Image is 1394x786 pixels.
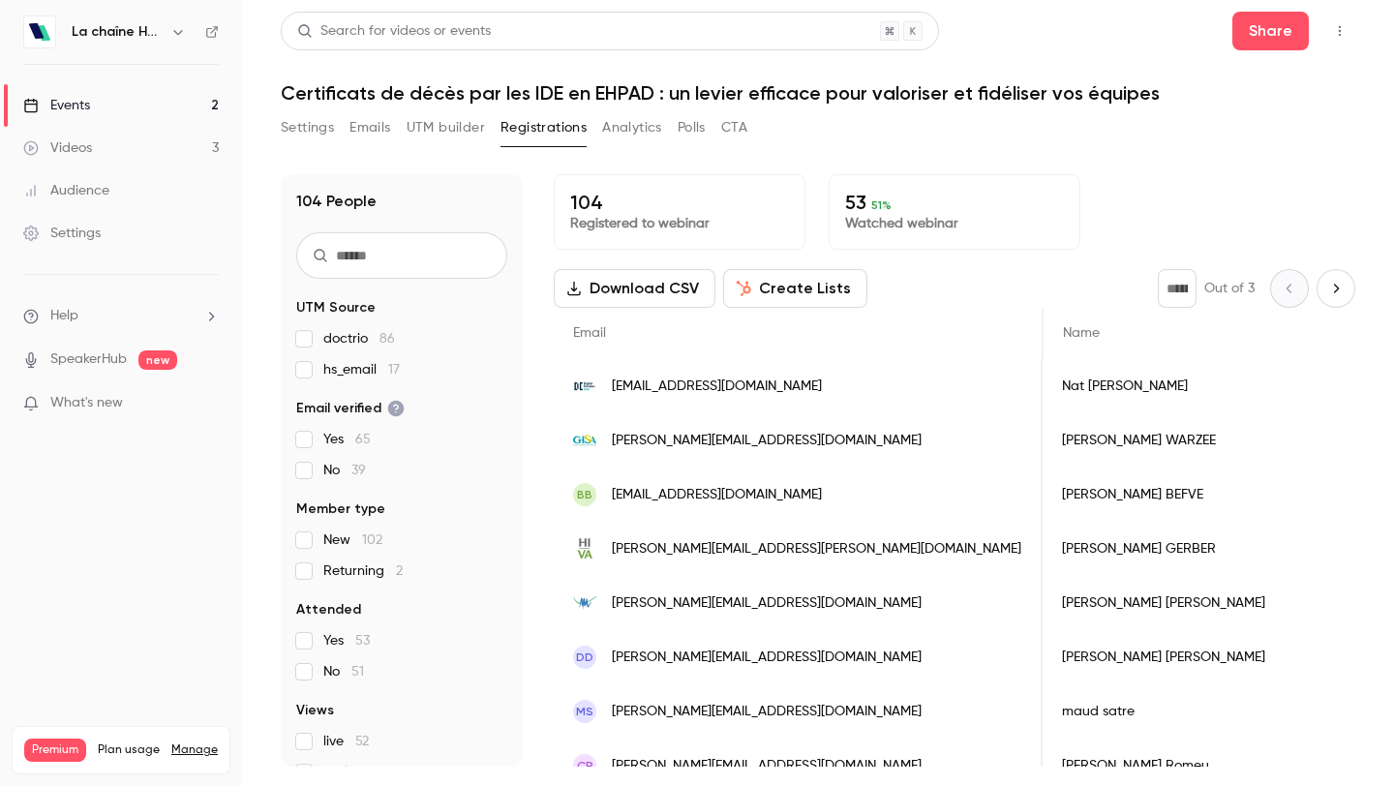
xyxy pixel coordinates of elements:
[577,486,592,503] span: BB
[845,191,1064,214] p: 53
[23,181,109,200] div: Audience
[396,564,403,578] span: 2
[23,96,90,115] div: Events
[1043,630,1388,684] div: [PERSON_NAME] [PERSON_NAME]
[602,112,662,143] button: Analytics
[23,224,101,243] div: Settings
[612,756,922,776] span: [PERSON_NAME][EMAIL_ADDRESS][DOMAIN_NAME]
[573,591,596,615] img: ch-moulins-yzeure.fr
[323,561,403,581] span: Returning
[573,537,596,560] img: hiva.fr
[72,22,163,42] h6: La chaîne Hublo
[573,326,606,340] span: Email
[50,349,127,370] a: SpeakerHub
[323,360,400,379] span: hs_email
[349,112,390,143] button: Emails
[1043,413,1388,468] div: [PERSON_NAME] WARZEE
[196,395,219,412] iframe: Noticeable Trigger
[554,269,715,308] button: Download CSV
[355,433,371,446] span: 65
[24,739,86,762] span: Premium
[296,399,405,418] span: Email verified
[351,464,366,477] span: 39
[24,16,55,47] img: La chaîne Hublo
[281,112,334,143] button: Settings
[23,138,92,158] div: Videos
[407,112,485,143] button: UTM builder
[1043,468,1388,522] div: [PERSON_NAME] BEFVE
[296,298,376,317] span: UTM Source
[355,634,370,648] span: 53
[500,112,587,143] button: Registrations
[375,766,381,779] span: 2
[323,732,369,751] span: live
[296,701,334,720] span: Views
[138,350,177,370] span: new
[723,269,867,308] button: Create Lists
[612,485,822,505] span: [EMAIL_ADDRESS][DOMAIN_NAME]
[576,703,593,720] span: ms
[23,306,219,326] li: help-dropdown-opener
[576,649,593,666] span: DD
[355,735,369,748] span: 52
[570,214,789,233] p: Registered to webinar
[1317,269,1355,308] button: Next page
[379,332,395,346] span: 86
[323,662,364,681] span: No
[50,306,78,326] span: Help
[1063,326,1100,340] span: Name
[612,648,922,668] span: [PERSON_NAME][EMAIL_ADDRESS][DOMAIN_NAME]
[281,81,1355,105] h1: Certificats de décès par les IDE en EHPAD : un levier efficace pour valoriser et fidéliser vos éq...
[50,393,123,413] span: What's new
[1043,522,1388,576] div: [PERSON_NAME] GERBER
[612,431,922,451] span: [PERSON_NAME][EMAIL_ADDRESS][DOMAIN_NAME]
[297,21,491,42] div: Search for videos or events
[573,429,596,452] img: ch-ghsa.fr
[323,530,382,550] span: New
[1204,279,1255,298] p: Out of 3
[323,329,395,348] span: doctrio
[98,742,160,758] span: Plan usage
[612,702,922,722] span: [PERSON_NAME][EMAIL_ADDRESS][DOMAIN_NAME]
[1043,359,1388,413] div: Nat [PERSON_NAME]
[612,539,1021,559] span: [PERSON_NAME][EMAIL_ADDRESS][PERSON_NAME][DOMAIN_NAME]
[171,742,218,758] a: Manage
[721,112,747,143] button: CTA
[1232,12,1309,50] button: Share
[871,198,892,212] span: 51 %
[573,375,596,398] img: live.fr
[362,533,382,547] span: 102
[612,377,822,397] span: [EMAIL_ADDRESS][DOMAIN_NAME]
[388,363,400,377] span: 17
[296,600,361,620] span: Attended
[845,214,1064,233] p: Watched webinar
[1043,576,1388,630] div: [PERSON_NAME] [PERSON_NAME]
[296,499,385,519] span: Member type
[577,757,593,774] span: CR
[323,430,371,449] span: Yes
[570,191,789,214] p: 104
[1043,684,1388,739] div: maud satre
[323,461,366,480] span: No
[351,665,364,679] span: 51
[323,631,370,650] span: Yes
[678,112,706,143] button: Polls
[323,763,381,782] span: replay
[296,190,377,213] h1: 104 People
[612,593,922,614] span: [PERSON_NAME][EMAIL_ADDRESS][DOMAIN_NAME]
